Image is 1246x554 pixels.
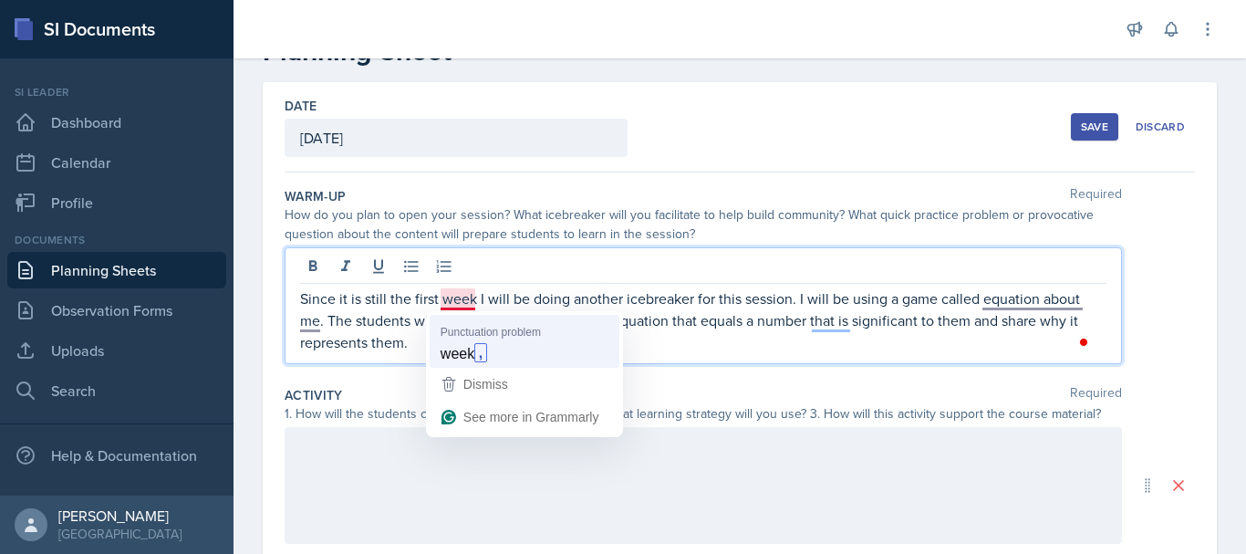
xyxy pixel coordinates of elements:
div: Si leader [7,84,226,100]
a: Planning Sheets [7,252,226,288]
a: Observation Forms [7,292,226,329]
div: Help & Documentation [7,437,226,474]
div: [PERSON_NAME] [58,507,182,525]
a: Uploads [7,332,226,369]
p: Since it is still the first week I will be doing another icebreaker for this session. I will be u... [300,287,1106,353]
div: Documents [7,232,226,248]
a: Dashboard [7,104,226,141]
span: Required [1070,187,1122,205]
button: Discard [1126,113,1195,141]
div: To enrich screen reader interactions, please activate Accessibility in Grammarly extension settings [300,287,1106,353]
a: Calendar [7,144,226,181]
button: Save [1071,113,1118,141]
div: How do you plan to open your session? What icebreaker will you facilitate to help build community... [285,205,1122,244]
span: Required [1070,386,1122,404]
div: 1. How will the students collaborate with one another? 2. What learning strategy will you use? 3.... [285,404,1122,423]
a: Profile [7,184,226,221]
div: Save [1081,120,1108,134]
div: [GEOGRAPHIC_DATA] [58,525,182,543]
label: Date [285,97,317,115]
h2: Planning Sheet [263,35,1217,68]
a: Search [7,372,226,409]
div: Discard [1136,120,1185,134]
label: Activity [285,386,343,404]
label: Warm-Up [285,187,346,205]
